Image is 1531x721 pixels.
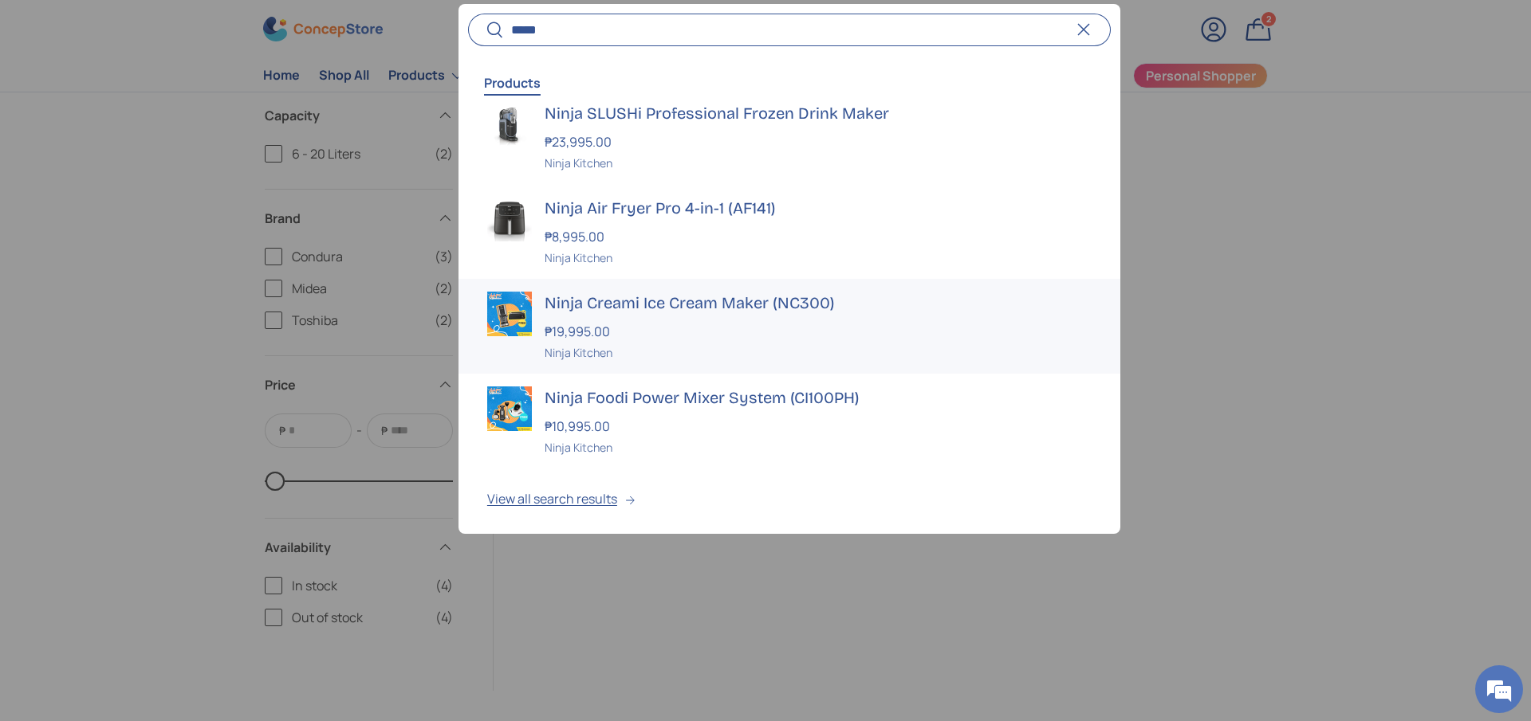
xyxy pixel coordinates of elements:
strong: ₱19,995.00 [545,323,614,340]
h3: Ninja Air Fryer Pro 4-in-1 (AF141) [545,197,1092,219]
div: Ninja Kitchen [545,249,1092,266]
h3: Ninja SLUSHi Professional Frozen Drink Maker [545,102,1092,124]
span: We're online! [92,201,220,362]
button: View all search results [459,469,1120,536]
img: https://concepstore.ph/products/ninja-air-fryer-pro-4-in-1-af141 [487,197,532,241]
textarea: Type your message and hit 'Enter' [8,435,304,491]
div: Chat with us now [83,89,268,110]
a: https://concepstore.ph/products/ninja-air-fryer-pro-4-in-1-af141 Ninja Air Fryer Pro 4-in-1 (AF14... [459,184,1120,279]
div: Ninja Kitchen [545,155,1092,171]
h3: Ninja Foodi Power Mixer System (CI100PH) [545,386,1092,409]
div: Ninja Kitchen [545,344,1092,361]
a: Ninja Creami Ice Cream Maker (NC300) ₱19,995.00 Ninja Kitchen [459,279,1120,374]
h3: Ninja Creami Ice Cream Maker (NC300) [545,292,1092,314]
button: Products [484,65,541,101]
strong: ₱10,995.00 [545,417,614,435]
div: Ninja Kitchen [545,439,1092,456]
strong: ₱8,995.00 [545,228,608,245]
div: Minimize live chat window [262,8,300,46]
a: Ninja Foodi Power Mixer System (CI100PH) ₱10,995.00 Ninja Kitchen [459,374,1120,468]
a: Ninja SLUSHi Professional Frozen Drink Maker ₱23,995.00 Ninja Kitchen [459,89,1120,184]
strong: ₱23,995.00 [545,133,616,151]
